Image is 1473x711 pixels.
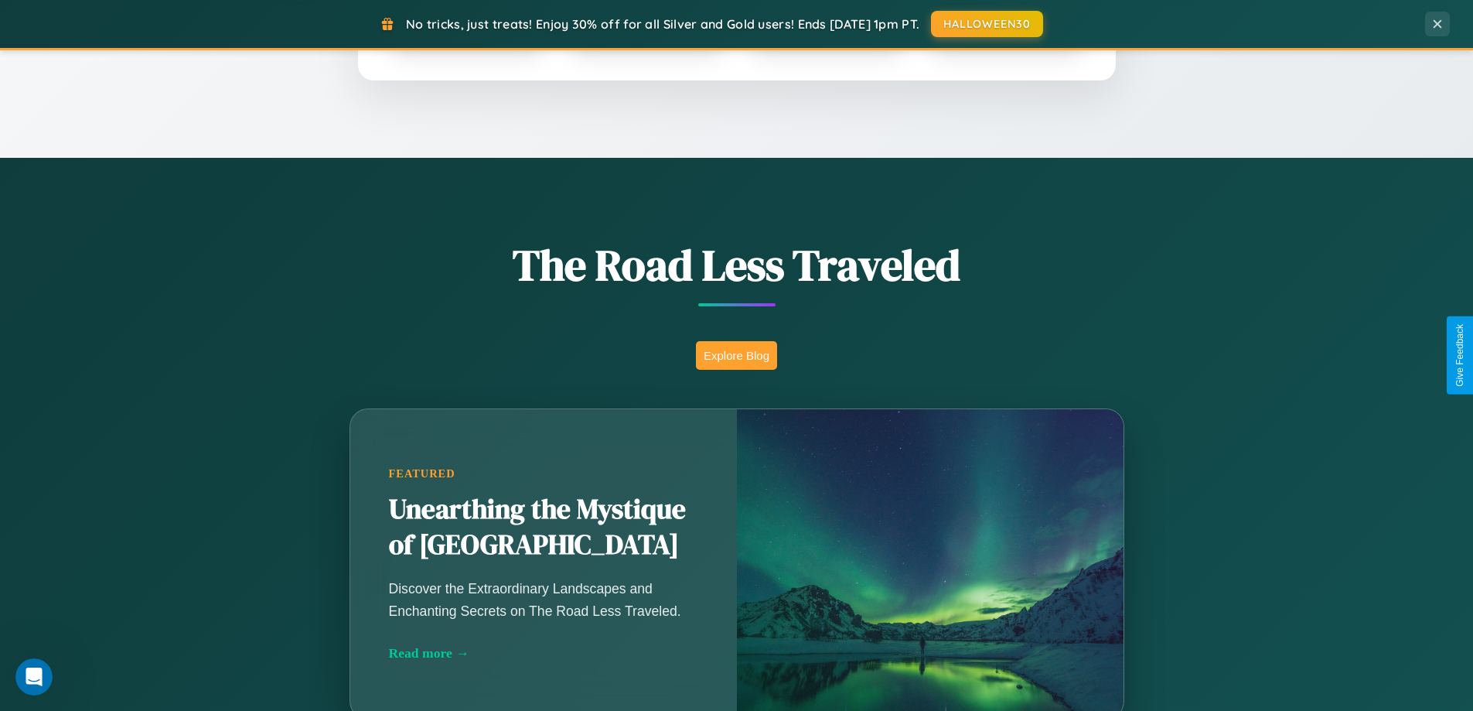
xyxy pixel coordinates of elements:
p: Discover the Extraordinary Landscapes and Enchanting Secrets on The Road Less Traveled. [389,578,698,621]
div: Give Feedback [1454,324,1465,387]
h2: Unearthing the Mystique of [GEOGRAPHIC_DATA] [389,492,698,563]
button: HALLOWEEN30 [931,11,1043,37]
span: No tricks, just treats! Enjoy 30% off for all Silver and Gold users! Ends [DATE] 1pm PT. [406,16,919,32]
div: Read more → [389,645,698,661]
div: Featured [389,467,698,480]
h1: The Road Less Traveled [273,235,1201,295]
iframe: Intercom live chat [15,658,53,696]
button: Explore Blog [696,341,777,370]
